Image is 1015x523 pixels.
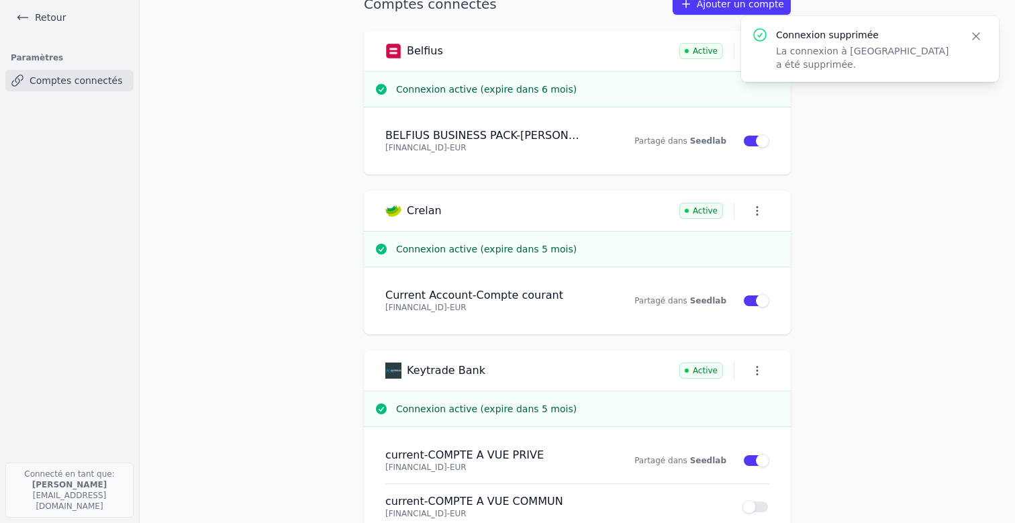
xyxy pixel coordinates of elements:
p: [FINANCIAL_ID] - EUR [385,142,581,153]
p: La connexion à [GEOGRAPHIC_DATA] a été supprimée. [776,44,953,71]
h4: BELFIUS BUSINESS PACK - [PERSON_NAME] [385,129,581,142]
p: [FINANCIAL_ID] - EUR [385,302,581,313]
h3: Connexion active (expire dans 5 mois) [396,402,780,416]
img: Belfius logo [385,43,401,59]
h4: Current Account - Compte courant [385,289,581,302]
img: Keytrade Bank logo [385,363,401,379]
h3: Crelan [407,204,442,218]
h4: current - COMPTE A VUE COMMUN [385,495,726,508]
a: Comptes connectés [5,70,134,91]
p: Partagé dans [597,295,726,306]
span: Active [679,363,723,379]
img: Crelan logo [385,203,401,219]
span: Active [679,43,723,59]
p: Partagé dans [597,455,726,466]
p: [FINANCIAL_ID] - EUR [385,462,581,473]
p: Connecté en tant que: [EMAIL_ADDRESS][DOMAIN_NAME] [5,463,134,518]
h3: Connexion active (expire dans 5 mois) [396,242,780,256]
p: Connexion supprimée [776,28,953,42]
h4: current - COMPTE A VUE PRIVE [385,448,581,462]
a: Seedlab [690,136,726,146]
p: Partagé dans [597,136,726,146]
span: Active [679,203,723,219]
strong: [PERSON_NAME] [32,480,107,489]
h3: Keytrade Bank [407,364,485,377]
h3: Belfius [407,44,443,58]
a: Seedlab [690,456,726,465]
p: [FINANCIAL_ID] - EUR [385,508,726,519]
h3: Paramètres [5,48,134,67]
a: Seedlab [690,296,726,305]
a: Retour [11,8,71,27]
h3: Connexion active (expire dans 6 mois) [396,83,780,96]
